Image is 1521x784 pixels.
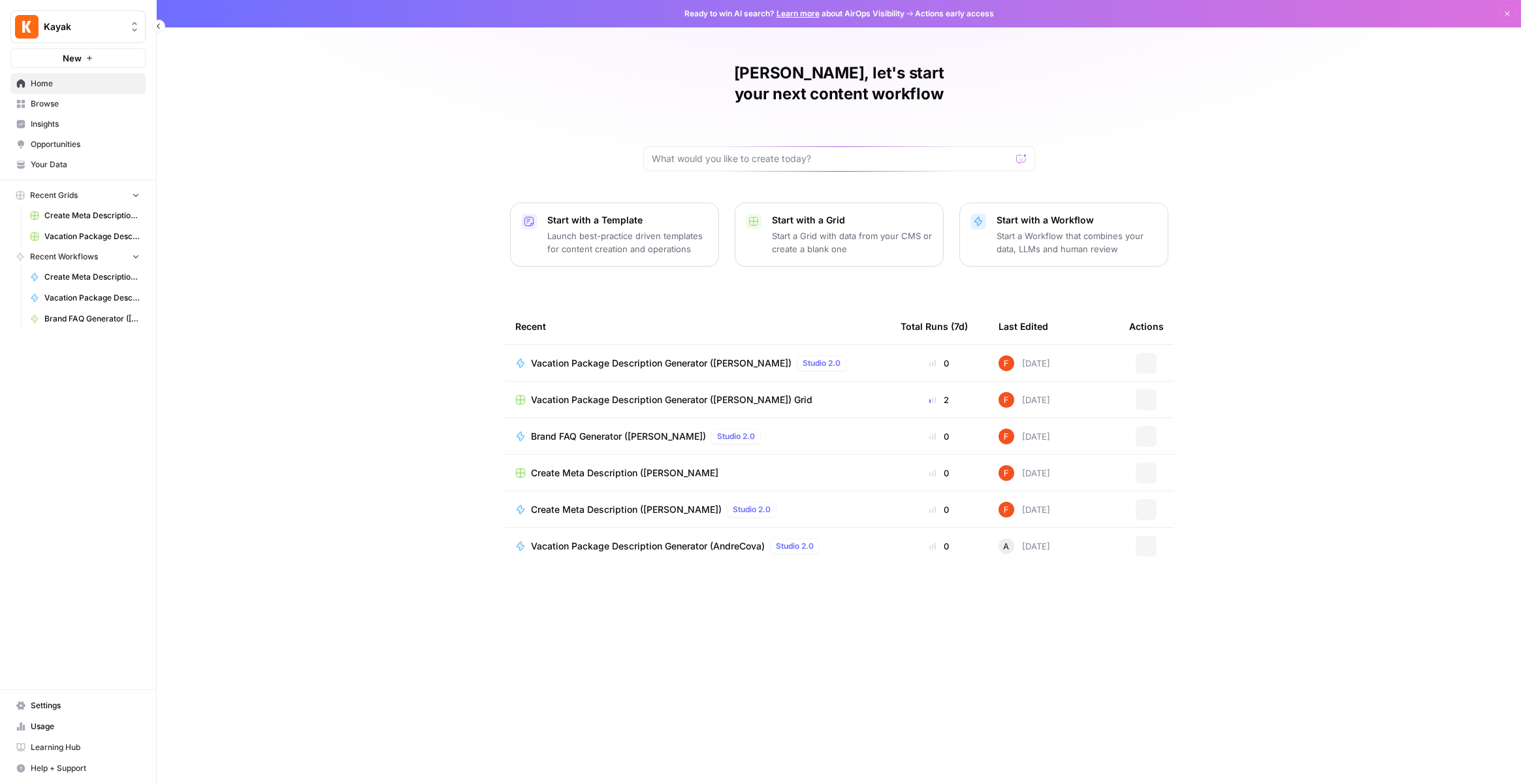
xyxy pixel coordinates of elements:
button: Help + Support [10,758,146,779]
div: Actions [1129,308,1164,344]
span: Studio 2.0 [717,431,755,442]
div: 0 [901,430,978,443]
div: Last Edited [999,308,1048,344]
div: Recent [515,308,880,344]
span: Studio 2.0 [803,357,841,369]
a: Your Data [10,154,146,175]
div: 0 [901,466,978,480]
p: Launch best-practice driven templates for content creation and operations [547,229,708,255]
a: Create Meta Description ([PERSON_NAME])Studio 2.0 [515,502,880,517]
div: [DATE] [999,502,1050,517]
a: Create Meta Description ([PERSON_NAME] [515,466,880,480]
a: Brand FAQ Generator ([PERSON_NAME]) [24,308,146,329]
img: 5e7wduwzxuy6rs9japgirzdrp9i4 [999,502,1014,517]
img: 5e7wduwzxuy6rs9japgirzdrp9i4 [999,465,1014,481]
span: New [63,52,82,65]
span: Help + Support [31,762,140,774]
span: Kayak [44,20,123,33]
a: Home [10,73,146,94]
span: Create Meta Description ([PERSON_NAME] [531,466,718,480]
a: Learn more [777,8,820,18]
a: Browse [10,93,146,114]
p: Start with a Workflow [997,214,1157,227]
input: What would you like to create today? [652,152,1011,165]
div: 0 [901,503,978,516]
span: Brand FAQ Generator ([PERSON_NAME]) [531,430,706,443]
a: Opportunities [10,134,146,155]
div: 0 [901,357,978,370]
a: Vacation Package Description Generator ([PERSON_NAME]) Grid [515,393,880,406]
span: Ready to win AI search? about AirOps Visibility [684,8,905,20]
span: Insights [31,118,140,130]
span: Your Data [31,159,140,171]
span: Brand FAQ Generator ([PERSON_NAME]) [44,313,140,325]
img: 5e7wduwzxuy6rs9japgirzdrp9i4 [999,355,1014,371]
span: Vacation Package Description Generator (AndreCova) [531,540,765,553]
span: Vacation Package Description Generator ([PERSON_NAME]) Grid [531,393,812,406]
span: Studio 2.0 [776,540,814,552]
a: Vacation Package Description Generator ([PERSON_NAME]) [24,287,146,308]
div: [DATE] [999,538,1050,554]
img: 5e7wduwzxuy6rs9japgirzdrp9i4 [999,429,1014,444]
div: [DATE] [999,429,1050,444]
span: Vacation Package Description Generator ([PERSON_NAME]) Grid [44,231,140,242]
span: Learning Hub [31,742,140,753]
img: 5e7wduwzxuy6rs9japgirzdrp9i4 [999,392,1014,408]
span: Actions early access [915,8,994,20]
a: Learning Hub [10,737,146,758]
span: Recent Grids [30,189,78,201]
span: Recent Workflows [30,251,98,263]
button: Start with a WorkflowStart a Workflow that combines your data, LLMs and human review [959,203,1168,267]
span: Opportunities [31,139,140,150]
button: Recent Workflows [10,247,146,267]
img: Kayak Logo [15,15,39,39]
div: [DATE] [999,355,1050,371]
a: Vacation Package Description Generator ([PERSON_NAME]) Grid [24,226,146,247]
button: Start with a TemplateLaunch best-practice driven templates for content creation and operations [510,203,719,267]
span: Studio 2.0 [733,504,771,515]
a: Vacation Package Description Generator ([PERSON_NAME])Studio 2.0 [515,355,880,371]
button: New [10,48,146,68]
a: Create Meta Description ([PERSON_NAME] [24,205,146,226]
a: Brand FAQ Generator ([PERSON_NAME])Studio 2.0 [515,429,880,444]
a: Create Meta Description ([PERSON_NAME]) [24,267,146,287]
div: 0 [901,540,978,553]
a: Insights [10,114,146,135]
span: Vacation Package Description Generator ([PERSON_NAME]) [44,292,140,304]
span: Browse [31,98,140,110]
div: 2 [901,393,978,406]
span: Usage [31,721,140,732]
span: Vacation Package Description Generator ([PERSON_NAME]) [531,357,792,370]
button: Start with a GridStart a Grid with data from your CMS or create a blank one [735,203,944,267]
div: [DATE] [999,392,1050,408]
h1: [PERSON_NAME], let's start your next content workflow [643,63,1035,105]
button: Workspace: Kayak [10,10,146,43]
p: Start with a Template [547,214,708,227]
span: Settings [31,700,140,711]
button: Recent Grids [10,186,146,205]
span: Home [31,78,140,90]
span: Create Meta Description ([PERSON_NAME]) [44,271,140,283]
p: Start with a Grid [772,214,933,227]
span: Create Meta Description ([PERSON_NAME]) [531,503,722,516]
p: Start a Grid with data from your CMS or create a blank one [772,229,933,255]
div: [DATE] [999,465,1050,481]
a: Usage [10,716,146,737]
span: Create Meta Description ([PERSON_NAME] [44,210,140,221]
div: Total Runs (7d) [901,308,968,344]
a: Vacation Package Description Generator (AndreCova)Studio 2.0 [515,538,880,554]
span: A [1003,540,1009,553]
a: Settings [10,695,146,716]
p: Start a Workflow that combines your data, LLMs and human review [997,229,1157,255]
